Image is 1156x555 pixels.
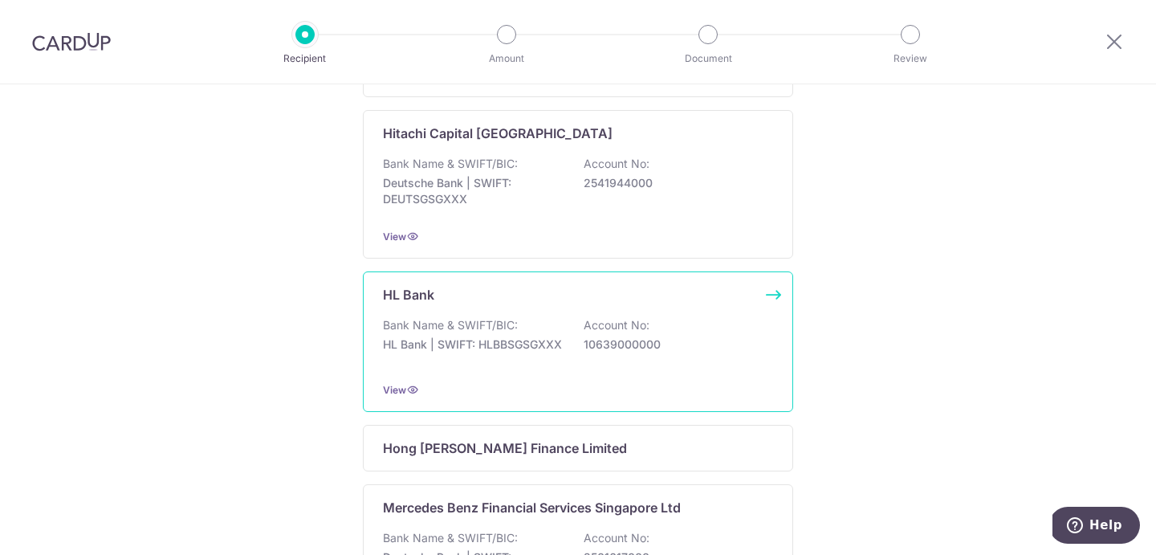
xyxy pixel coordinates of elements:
p: Hitachi Capital [GEOGRAPHIC_DATA] [383,124,613,143]
p: Document [649,51,767,67]
p: Bank Name & SWIFT/BIC: [383,530,518,546]
p: HL Bank | SWIFT: HLBBSGSGXXX [383,337,563,353]
p: Review [851,51,970,67]
p: Hong [PERSON_NAME] Finance Limited [383,439,627,458]
p: 2541944000 [584,175,763,191]
a: View [383,384,406,396]
p: Account No: [584,317,649,333]
p: Amount [447,51,566,67]
p: Account No: [584,156,649,172]
p: Bank Name & SWIFT/BIC: [383,156,518,172]
p: Deutsche Bank | SWIFT: DEUTSGSGXXX [383,175,563,207]
p: Account No: [584,530,649,546]
img: CardUp [32,32,111,51]
p: Mercedes Benz Financial Services Singapore Ltd [383,498,681,517]
iframe: Opens a widget where you can find more information [1052,507,1140,547]
a: View [383,231,406,243]
p: Bank Name & SWIFT/BIC: [383,317,518,333]
p: Recipient [246,51,364,67]
p: 10639000000 [584,337,763,353]
p: HL Bank [383,285,434,304]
